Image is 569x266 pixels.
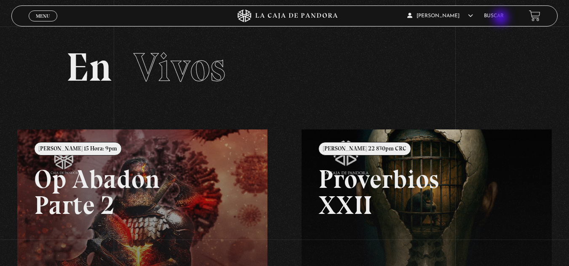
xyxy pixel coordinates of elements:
h2: En [66,47,503,87]
span: [PERSON_NAME] [407,13,473,18]
a: Buscar [484,13,504,18]
span: Vivos [134,43,225,91]
a: View your shopping cart [529,10,540,21]
span: Cerrar [33,20,53,26]
span: Menu [36,13,50,18]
